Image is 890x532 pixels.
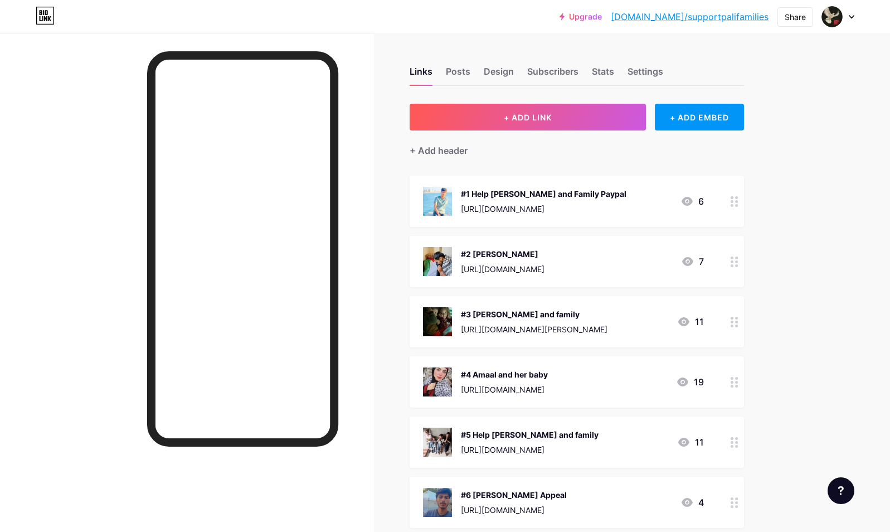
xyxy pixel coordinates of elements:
div: [URL][DOMAIN_NAME] [461,504,567,516]
div: + ADD EMBED [655,104,743,130]
div: Share [785,11,806,23]
img: #4 Amaal and her baby [423,367,452,396]
div: Subscribers [527,65,578,85]
div: #4 Amaal and her baby [461,369,548,380]
div: #5 Help [PERSON_NAME] and family [461,429,599,441]
div: #2 [PERSON_NAME] [461,248,544,260]
div: + Add header [410,144,468,157]
img: #2 Abdul [423,247,452,276]
div: #6 [PERSON_NAME] Appeal [461,489,567,501]
div: [URL][DOMAIN_NAME] [461,444,599,456]
div: [URL][DOMAIN_NAME] [461,203,626,215]
div: 6 [680,195,704,208]
div: 7 [681,255,704,268]
span: + ADD LINK [504,113,552,122]
img: #3 Reda and family [423,307,452,336]
div: #1 Help [PERSON_NAME] and Family Paypal [461,188,626,200]
div: Links [410,65,432,85]
img: #6 Ibrahim Rent Appeal [423,488,452,517]
div: Posts [446,65,470,85]
div: [URL][DOMAIN_NAME] [461,384,548,395]
div: #3 [PERSON_NAME] and family [461,308,607,320]
div: 4 [680,496,704,509]
img: hearttonicart [821,6,843,27]
div: 11 [677,436,704,449]
div: 19 [676,375,704,389]
img: #1 Help Ibrahim and Family Paypal [423,187,452,216]
div: Settings [628,65,663,85]
div: Design [484,65,514,85]
a: Upgrade [560,12,602,21]
div: [URL][DOMAIN_NAME] [461,263,544,275]
div: Stats [592,65,614,85]
img: #5 Help Jumana and family [423,428,452,457]
div: [URL][DOMAIN_NAME][PERSON_NAME] [461,323,607,335]
div: 11 [677,315,704,328]
a: [DOMAIN_NAME]/supportpalifamilies [611,10,769,23]
button: + ADD LINK [410,104,646,130]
